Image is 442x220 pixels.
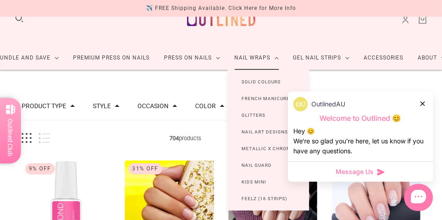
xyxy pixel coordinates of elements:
[22,133,32,143] button: Grid view
[195,103,216,109] button: Filter by Color
[293,126,428,156] div: Hey 😊 We‘re so glad you’re here, let us know if you have any questions.
[228,124,303,140] a: Nail Art Designs
[66,46,157,70] a: Premium Press On Nails
[228,190,302,207] a: Feelz (16 Strips)
[157,46,228,70] a: Press On Nails
[228,46,286,70] a: Nail Wraps
[293,97,308,111] img: data:image/png;base64,iVBORw0KGgoAAAANSUhEUgAAACQAAAAkCAYAAADhAJiYAAACJklEQVR4AexUO28TQRice/mFQxI...
[311,99,345,109] p: OutlinedAU
[170,135,179,142] b: 704
[418,15,428,25] a: Cart
[137,103,169,109] button: Filter by Occasion
[357,46,411,70] a: Accessories
[182,0,261,39] a: Outlined
[93,103,111,109] button: Filter by Style
[228,107,280,124] a: Glitters
[228,174,281,190] a: Kids Mini
[293,114,428,123] p: Welcome to Outlined 😊
[14,14,24,23] button: Search
[228,73,296,90] a: Solid Colours
[228,140,309,157] a: Metallic x Chrome
[228,90,305,107] a: French Manicure
[286,46,357,70] a: Gel Nail Strips
[146,4,296,13] div: ✈️ FREE Shipping Available. Click Here for More Info
[22,103,66,109] button: Filter by Product type
[25,163,55,174] div: 9% Off
[336,167,374,176] span: Message Us
[228,157,287,174] a: Nail Guard
[128,163,162,174] div: 31% Off
[50,133,321,143] span: products
[39,133,50,143] button: List view
[401,15,410,25] a: Account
